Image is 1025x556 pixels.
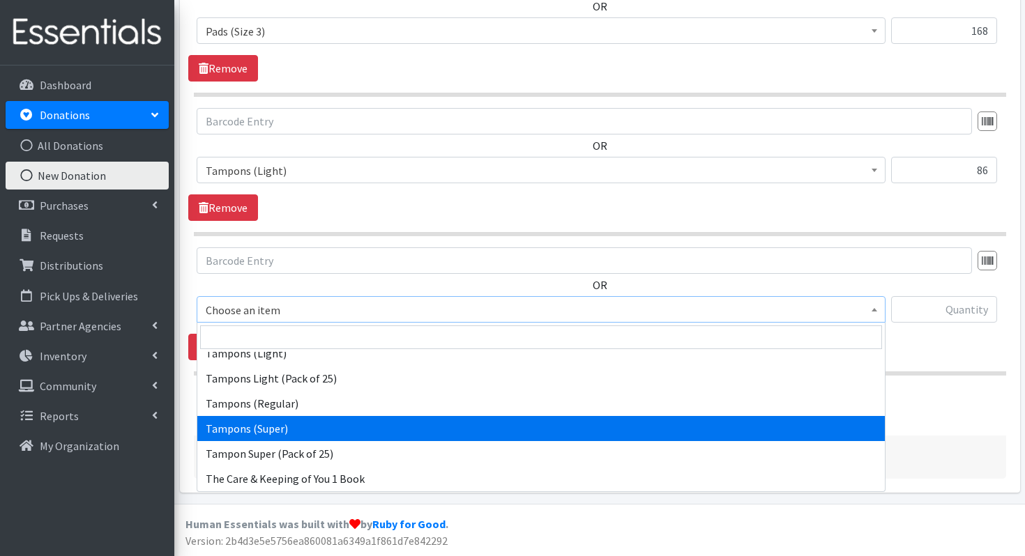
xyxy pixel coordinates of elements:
span: Tampons (Light) [206,161,876,180]
li: Tampons (Regular) [197,391,885,416]
a: Partner Agencies [6,312,169,340]
span: Version: 2b4d3e5e5756ea860081a6349a1f861d7e842292 [185,534,448,548]
a: Requests [6,222,169,249]
a: Inventory [6,342,169,370]
li: The Care & Keeping of You 1 Book [197,466,885,491]
a: Ruby for Good [372,517,446,531]
p: Purchases [40,199,89,213]
a: New Donation [6,162,169,190]
li: Tampons Light (Pack of 25) [197,366,885,391]
a: All Donations [6,132,169,160]
img: HumanEssentials [6,9,169,56]
p: Distributions [40,258,103,272]
p: Donations [40,108,90,122]
p: Dashboard [40,78,91,92]
span: Choose an item [206,300,876,320]
input: Barcode Entry [197,247,972,274]
a: Pick Ups & Deliveries [6,282,169,310]
a: Reports [6,402,169,430]
input: Quantity [891,296,997,323]
a: Remove [188,55,258,82]
a: My Organization [6,432,169,460]
p: My Organization [40,439,119,453]
p: Pick Ups & Deliveries [40,289,138,303]
li: Tampon Super (Pack of 25) [197,441,885,466]
p: Requests [40,229,84,242]
p: Reports [40,409,79,423]
a: Purchases [6,192,169,219]
a: Donations [6,101,169,129]
a: Dashboard [6,71,169,99]
li: Tampons (Super) [197,416,885,441]
span: Pads (Size 3) [197,17,886,44]
p: Inventory [40,349,86,363]
a: Remove [188,194,258,221]
strong: Human Essentials was built with by . [185,517,448,531]
a: Distributions [6,252,169,279]
p: Partner Agencies [40,319,121,333]
span: Tampons (Light) [197,157,886,183]
span: Choose an item [197,296,886,323]
p: Community [40,379,96,393]
input: Quantity [891,17,997,44]
label: OR [593,277,607,293]
label: OR [593,137,607,154]
span: Pads (Size 3) [206,22,876,41]
input: Quantity [891,157,997,183]
input: Barcode Entry [197,108,972,134]
a: Remove [188,334,258,360]
li: Tampons (Light) [197,341,885,366]
a: Community [6,372,169,400]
